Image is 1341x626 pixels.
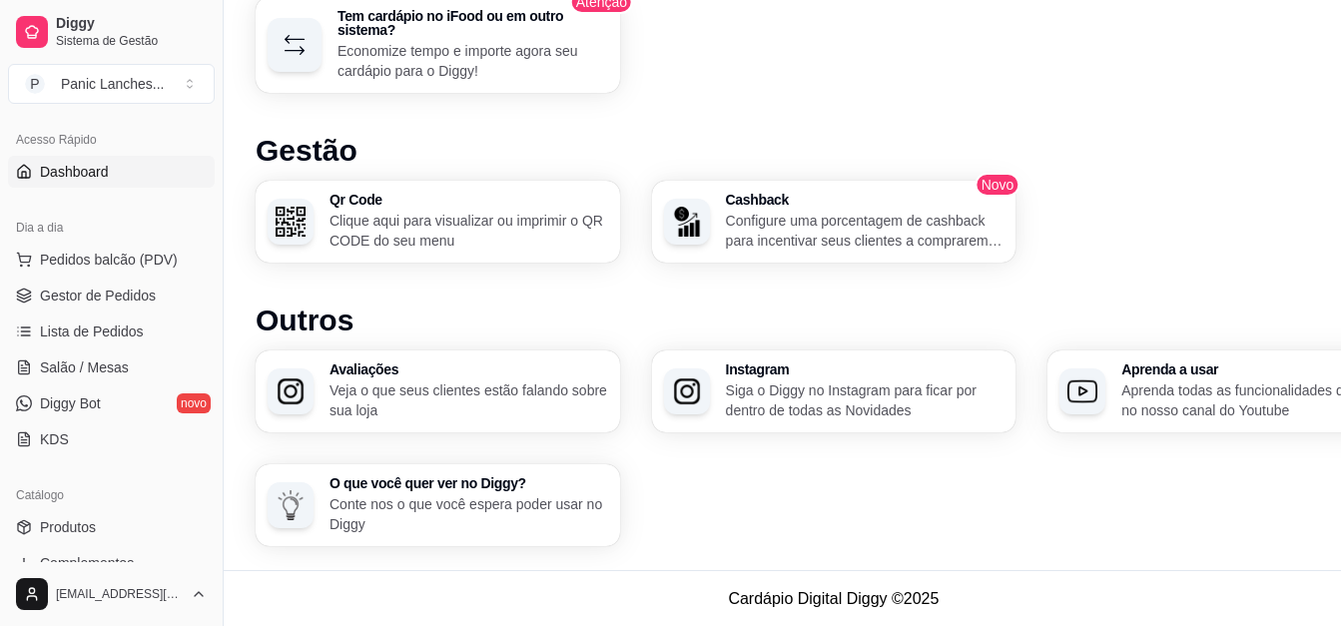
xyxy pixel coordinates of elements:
[40,250,178,270] span: Pedidos balcão (PDV)
[56,15,207,33] span: Diggy
[276,207,306,237] img: Qr Code
[8,511,215,543] a: Produtos
[330,211,608,251] p: Clique aqui para visualizar ou imprimir o QR CODE do seu menu
[56,586,183,602] span: [EMAIL_ADDRESS][DOMAIN_NAME]
[276,376,306,406] img: Avaliações
[672,207,702,237] img: Cashback
[61,74,165,94] div: Panic Lanches ...
[726,362,1005,376] h3: Instagram
[256,181,620,263] button: Qr CodeQr CodeClique aqui para visualizar ou imprimir o QR CODE do seu menu
[25,74,45,94] span: P
[40,357,129,377] span: Salão / Mesas
[40,429,69,449] span: KDS
[330,380,608,420] p: Veja o que seus clientes estão falando sobre sua loja
[8,479,215,511] div: Catálogo
[8,315,215,347] a: Lista de Pedidos
[8,280,215,312] a: Gestor de Pedidos
[726,211,1005,251] p: Configure uma porcentagem de cashback para incentivar seus clientes a comprarem em sua loja
[8,351,215,383] a: Salão / Mesas
[8,244,215,276] button: Pedidos balcão (PDV)
[8,64,215,104] button: Select a team
[8,387,215,419] a: Diggy Botnovo
[337,41,608,81] p: Economize tempo e importe agora seu cardápio para o Diggy!
[337,9,608,37] h3: Tem cardápio no iFood ou em outro sistema?
[256,464,620,546] button: O que você quer ver no Diggy?O que você quer ver no Diggy?Conte nos o que você espera poder usar ...
[1067,376,1097,406] img: Aprenda a usar
[56,33,207,49] span: Sistema de Gestão
[40,393,101,413] span: Diggy Bot
[726,380,1005,420] p: Siga o Diggy no Instagram para ficar por dentro de todas as Novidades
[40,553,134,573] span: Complementos
[40,286,156,306] span: Gestor de Pedidos
[652,350,1016,432] button: InstagramInstagramSiga o Diggy no Instagram para ficar por dentro de todas as Novidades
[8,8,215,56] a: DiggySistema de Gestão
[330,362,608,376] h3: Avaliações
[330,193,608,207] h3: Qr Code
[276,490,306,520] img: O que você quer ver no Diggy?
[8,124,215,156] div: Acesso Rápido
[652,181,1016,263] button: CashbackCashbackConfigure uma porcentagem de cashback para incentivar seus clientes a comprarem e...
[40,517,96,537] span: Produtos
[40,162,109,182] span: Dashboard
[672,376,702,406] img: Instagram
[8,547,215,579] a: Complementos
[330,494,608,534] p: Conte nos o que você espera poder usar no Diggy
[256,350,620,432] button: AvaliaçõesAvaliaçõesVeja o que seus clientes estão falando sobre sua loja
[8,570,215,618] button: [EMAIL_ADDRESS][DOMAIN_NAME]
[976,173,1020,197] span: Novo
[330,476,608,490] h3: O que você quer ver no Diggy?
[8,156,215,188] a: Dashboard
[8,212,215,244] div: Dia a dia
[40,321,144,341] span: Lista de Pedidos
[8,423,215,455] a: KDS
[726,193,1005,207] h3: Cashback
